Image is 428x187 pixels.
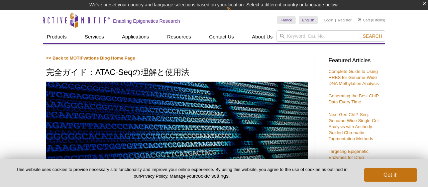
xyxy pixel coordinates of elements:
a: Contact Us [205,30,238,43]
a: Resources [163,30,195,43]
a: About Us [248,30,277,43]
h3: Featured Articles [328,58,382,64]
a: Privacy Policy [140,174,167,179]
a: Complete Guide to Using RRBS for Genome-Wide DNA Methylation Analysis [328,69,379,86]
a: Applications [118,30,153,43]
p: This website uses cookies to provide necessary site functionality and improve your online experie... [11,167,353,179]
li: | [335,16,336,24]
button: cookie settings [195,173,228,179]
a: << Back to MOTIFvations Blog Home Page [46,56,135,61]
a: Targeting Epigenetic Enzymes for Drug Discovery & Development [328,149,379,166]
img: Your Cart [358,18,361,21]
button: Search [361,33,384,39]
img: Change Here [226,5,244,21]
li: (0 items) [358,16,385,24]
a: France [277,16,295,24]
a: Generating the Best ChIP Data Every Time [328,93,379,104]
button: Got it! [364,168,417,182]
a: Cart [358,18,370,22]
h2: Enabling Epigenetics Research [113,18,180,24]
a: Products [43,30,71,43]
a: Services [81,30,108,43]
a: English [299,16,318,24]
span: Search [363,33,382,39]
a: Register [338,18,351,22]
h1: 完全ガイド：ATAC-Seqの理解と使用法 [46,68,308,78]
input: Keyword, Cat. No. [277,30,385,42]
a: Next-Gen ChIP-Seq: Genome-Wide Single-Cell Analysis with Antibody-Guided Chromatin Tagmentation M... [328,112,379,141]
a: Login [324,18,333,22]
